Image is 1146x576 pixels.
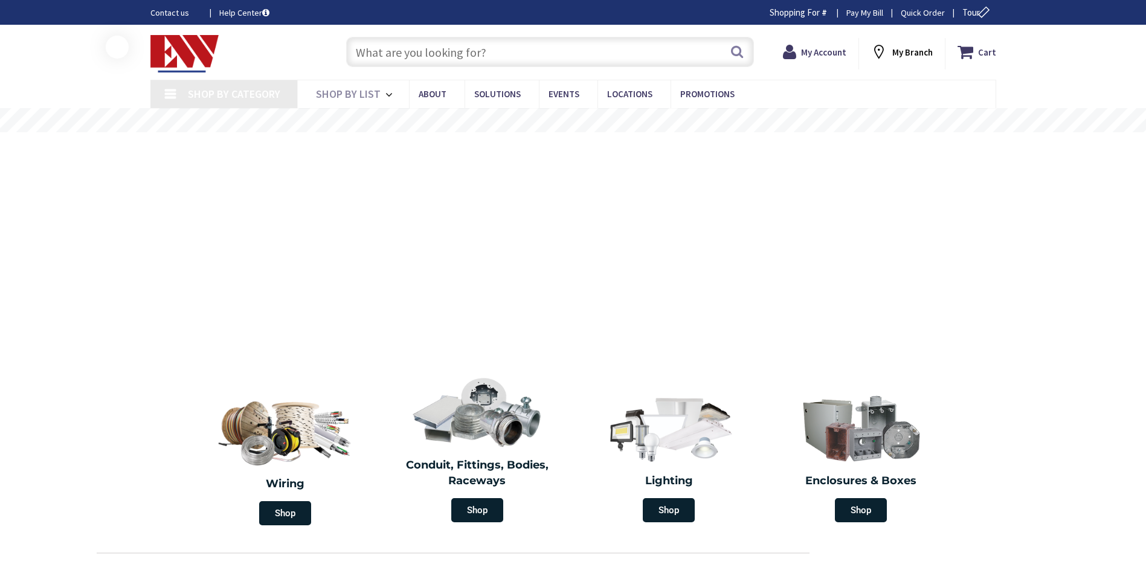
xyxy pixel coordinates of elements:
[576,386,762,528] a: Lighting Shop
[770,7,820,18] span: Shopping For
[549,88,579,100] span: Events
[316,87,381,101] span: Shop By List
[768,386,954,528] a: Enclosures & Boxes Shop
[419,88,446,100] span: About
[451,498,503,522] span: Shop
[196,476,376,492] h2: Wiring
[259,501,311,525] span: Shop
[871,41,933,63] div: My Branch
[384,371,570,528] a: Conduit, Fittings, Bodies, Raceways Shop
[783,41,846,63] a: My Account
[582,473,756,489] h2: Lighting
[958,41,996,63] a: Cart
[978,41,996,63] strong: Cart
[846,7,883,19] a: Pay My Bill
[774,473,948,489] h2: Enclosures & Boxes
[346,37,754,67] input: What are you looking for?
[835,498,887,522] span: Shop
[188,87,280,101] span: Shop By Category
[901,7,945,19] a: Quick Order
[390,458,564,488] h2: Conduit, Fittings, Bodies, Raceways
[822,7,827,18] strong: #
[892,46,933,58] strong: My Branch
[962,7,993,18] span: Tour
[474,88,521,100] span: Solutions
[150,35,219,72] img: Electrical Wholesalers, Inc.
[607,88,652,100] span: Locations
[643,498,695,522] span: Shop
[150,7,200,19] a: Contact us
[680,88,735,100] span: Promotions
[219,7,269,19] a: Help Center
[801,46,846,58] strong: My Account
[190,386,382,531] a: Wiring Shop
